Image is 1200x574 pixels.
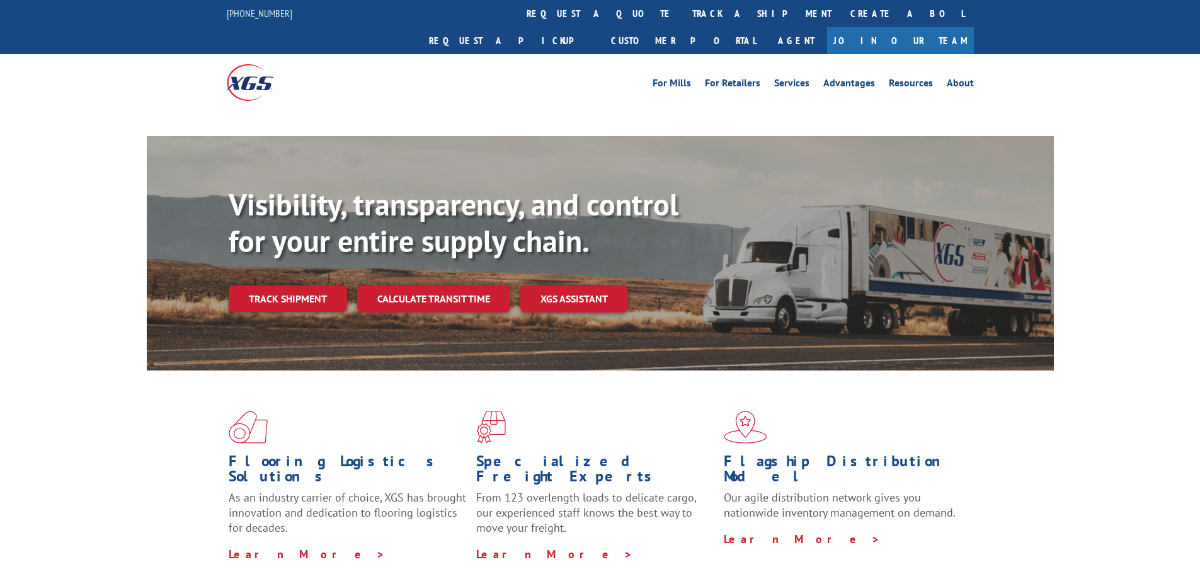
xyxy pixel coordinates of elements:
[229,547,386,561] a: Learn More >
[476,490,714,546] p: From 123 overlength loads to delicate cargo, our experienced staff knows the best way to move you...
[229,490,466,535] span: As an industry carrier of choice, XGS has brought innovation and dedication to flooring logistics...
[476,547,633,561] a: Learn More >
[227,7,292,20] a: [PHONE_NUMBER]
[520,285,628,313] a: XGS ASSISTANT
[724,454,962,490] h1: Flagship Distribution Model
[229,285,347,312] a: Track shipment
[774,78,809,92] a: Services
[724,411,767,444] img: xgs-icon-flagship-distribution-model-red
[724,490,956,520] span: Our agile distribution network gives you nationwide inventory management on demand.
[229,411,268,444] img: xgs-icon-total-supply-chain-intelligence-red
[765,27,827,54] a: Agent
[947,78,974,92] a: About
[420,27,602,54] a: Request a pickup
[229,454,467,490] h1: Flooring Logistics Solutions
[357,285,510,313] a: Calculate transit time
[229,185,678,260] b: Visibility, transparency, and control for your entire supply chain.
[823,78,875,92] a: Advantages
[476,411,506,444] img: xgs-icon-focused-on-flooring-red
[827,27,974,54] a: Join Our Team
[602,27,765,54] a: Customer Portal
[705,78,760,92] a: For Retailers
[653,78,691,92] a: For Mills
[476,454,714,490] h1: Specialized Freight Experts
[889,78,933,92] a: Resources
[724,532,881,546] a: Learn More >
